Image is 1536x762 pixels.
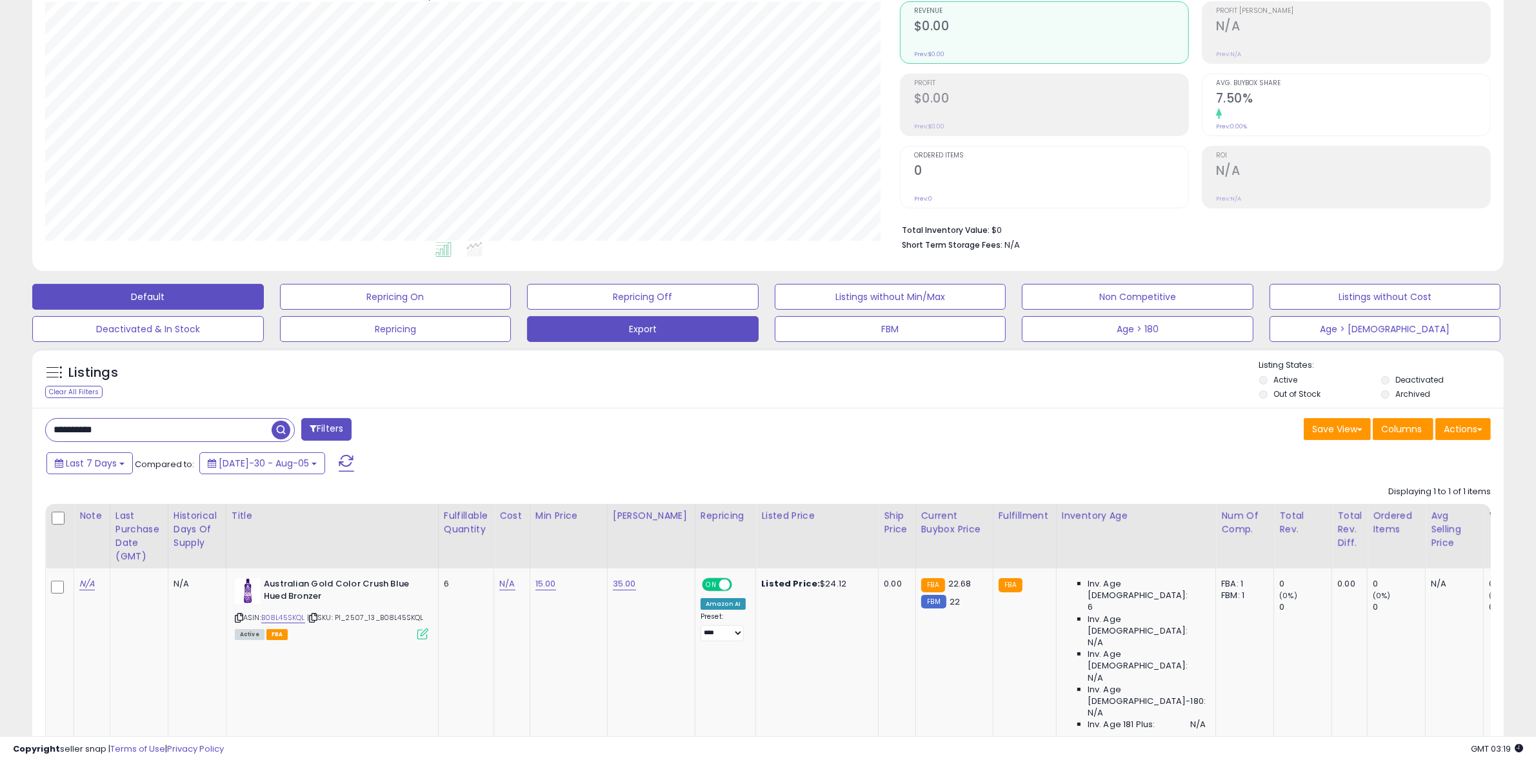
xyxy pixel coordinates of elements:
div: 0 [1279,578,1332,590]
div: Velocity [1489,509,1536,523]
span: OFF [730,579,751,590]
div: Clear All Filters [45,386,103,398]
button: Export [527,316,759,342]
button: Last 7 Days [46,452,133,474]
span: N/A [1088,637,1103,648]
b: Australian Gold Color Crush Blue Hued Bronzer [264,578,421,605]
h2: 7.50% [1216,91,1490,108]
button: Age > [DEMOGRAPHIC_DATA] [1270,316,1501,342]
div: Listed Price [761,509,873,523]
a: N/A [79,577,95,590]
button: Repricing Off [527,284,759,310]
span: 2025-08-13 03:19 GMT [1471,743,1523,755]
div: Note [79,509,105,523]
button: [DATE]-30 - Aug-05 [199,452,325,474]
small: FBM [921,595,946,608]
div: Num of Comp. [1221,509,1268,536]
div: 0 [1373,578,1425,590]
img: 41pH8ANEzsL._SL40_.jpg [235,578,261,604]
button: Age > 180 [1022,316,1253,342]
div: Last Purchase Date (GMT) [115,509,163,563]
span: Inv. Age 181 Plus: [1088,719,1155,730]
label: Active [1273,374,1297,385]
small: Prev: N/A [1216,50,1241,58]
div: $24.12 [761,578,868,590]
div: ASIN: [235,578,428,638]
div: Fulfillment [999,509,1051,523]
button: Listings without Cost [1270,284,1501,310]
h2: 0 [914,163,1188,181]
div: [PERSON_NAME] [613,509,690,523]
div: Fulfillable Quantity [444,509,488,536]
button: Save View [1304,418,1371,440]
div: Cost [499,509,524,523]
div: FBM: 1 [1221,590,1264,601]
span: [DATE]-30 - Aug-05 [219,457,309,470]
div: 0.00 [884,578,905,590]
span: 22.68 [948,577,972,590]
div: Displaying 1 to 1 of 1 items [1388,486,1491,498]
div: Current Buybox Price [921,509,988,536]
div: FBA: 1 [1221,578,1264,590]
span: Columns [1381,423,1422,436]
a: 15.00 [535,577,556,590]
small: Prev: $0.00 [914,50,944,58]
span: FBA [266,629,288,640]
div: Ship Price [884,509,910,536]
label: Deactivated [1395,374,1444,385]
button: FBM [775,316,1006,342]
span: Profit [PERSON_NAME] [1216,8,1490,15]
button: Deactivated & In Stock [32,316,264,342]
label: Archived [1395,388,1430,399]
span: All listings currently available for purchase on Amazon [235,629,264,640]
button: Filters [301,418,352,441]
small: Prev: 0.00% [1216,123,1247,130]
div: 0.00 [1337,578,1357,590]
small: Prev: 0 [914,195,932,203]
div: Amazon AI [701,598,746,610]
button: Non Competitive [1022,284,1253,310]
button: Columns [1373,418,1433,440]
div: N/A [174,578,216,590]
button: Repricing On [280,284,512,310]
div: 0 [1373,601,1425,613]
small: (0%) [1489,590,1507,601]
span: N/A [1004,239,1020,251]
span: N/A [1088,707,1103,719]
strong: Copyright [13,743,60,755]
button: Repricing [280,316,512,342]
b: Total Inventory Value: [902,225,990,236]
small: FBA [999,578,1022,592]
h5: Listings [68,364,118,382]
a: Privacy Policy [167,743,224,755]
span: Inv. Age [DEMOGRAPHIC_DATA]: [1088,614,1206,637]
div: Min Price [535,509,602,523]
h2: N/A [1216,163,1490,181]
span: ROI [1216,152,1490,159]
span: 6 [1088,601,1093,613]
b: Short Term Storage Fees: [902,239,1002,250]
span: Avg. Buybox Share [1216,80,1490,87]
span: Inv. Age [DEMOGRAPHIC_DATA]: [1088,578,1206,601]
button: Actions [1435,418,1491,440]
span: Revenue [914,8,1188,15]
small: FBA [921,578,945,592]
span: Inv. Age [DEMOGRAPHIC_DATA]: [1088,648,1206,672]
button: Listings without Min/Max [775,284,1006,310]
div: Title [232,509,433,523]
div: Avg Selling Price [1431,509,1478,550]
div: Ordered Items [1373,509,1420,536]
span: Compared to: [135,458,194,470]
span: Inv. Age [DEMOGRAPHIC_DATA]-180: [1088,684,1206,707]
div: Historical Days Of Supply [174,509,221,550]
button: Default [32,284,264,310]
h2: $0.00 [914,19,1188,36]
li: $0 [902,221,1481,237]
div: Total Rev. Diff. [1337,509,1362,550]
span: N/A [1088,672,1103,684]
h2: $0.00 [914,91,1188,108]
div: 0 [1279,601,1332,613]
a: N/A [499,577,515,590]
small: Prev: $0.00 [914,123,944,130]
small: (0%) [1279,590,1297,601]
